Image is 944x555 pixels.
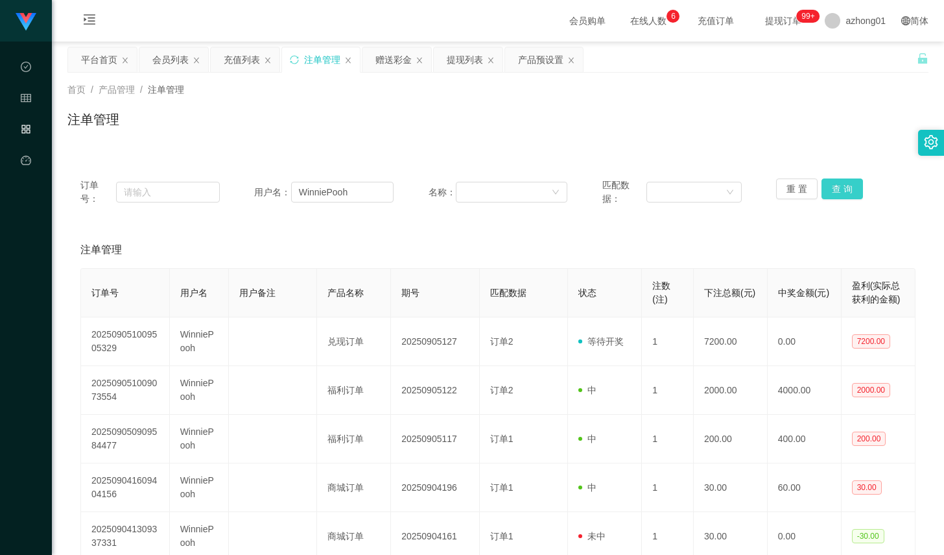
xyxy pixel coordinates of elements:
span: 中 [578,434,596,444]
td: 202509051009505329 [81,317,170,366]
td: 2000.00 [694,366,768,415]
td: 4000.00 [768,366,842,415]
h1: 注单管理 [67,110,119,129]
span: 会员管理 [21,93,31,209]
td: 福利订单 [317,415,391,463]
td: 202509041609404156 [81,463,170,512]
input: 请输入 [291,182,394,203]
td: 1 [642,317,694,366]
span: 期号 [401,288,419,298]
i: 图标: close [193,56,200,64]
span: 注单管理 [80,242,122,258]
i: 图标: global [901,16,910,25]
td: WinniePooh [170,463,229,512]
td: 400.00 [768,415,842,463]
i: 图标: menu-unfold [67,1,112,42]
span: 7200.00 [852,334,890,349]
td: 20250905127 [391,317,480,366]
span: 注单管理 [148,84,184,95]
span: 充值订单 [691,16,740,25]
span: / [140,84,143,95]
sup: 1109 [796,10,820,23]
span: 下注总额(元) [704,288,755,298]
span: 产品管理 [99,84,135,95]
i: 图标: unlock [917,53,928,64]
span: 用户备注 [239,288,276,298]
img: logo.9652507e.png [16,13,36,31]
a: 图标: dashboard平台首页 [21,148,31,279]
td: 0.00 [768,317,842,366]
td: 200.00 [694,415,768,463]
td: 1 [642,463,694,512]
td: 20250904196 [391,463,480,512]
i: 图标: close [344,56,352,64]
span: 订单1 [490,482,513,493]
i: 图标: close [487,56,495,64]
div: 提现列表 [447,47,483,72]
td: 福利订单 [317,366,391,415]
span: 200.00 [852,432,886,446]
span: 订单1 [490,434,513,444]
td: WinniePooh [170,415,229,463]
span: 用户名： [254,186,290,199]
td: 202509050909584477 [81,415,170,463]
div: 平台首页 [81,47,117,72]
button: 重 置 [776,179,818,199]
span: 订单号 [91,288,119,298]
div: 产品预设置 [518,47,563,72]
span: 注数(注) [652,280,670,304]
span: 订单1 [490,531,513,541]
div: 赠送彩金 [375,47,412,72]
sup: 6 [667,10,679,23]
td: 7200.00 [694,317,768,366]
td: 20250905122 [391,366,480,415]
span: 匹配数据： [602,179,646,206]
span: 产品管理 [21,125,31,240]
td: 1 [642,415,694,463]
span: 2000.00 [852,383,890,397]
i: 图标: down [552,188,560,197]
i: 图标: appstore-o [21,118,31,144]
i: 图标: down [726,188,734,197]
span: 中 [578,385,596,395]
span: 产品名称 [327,288,364,298]
span: 匹配数据 [490,288,526,298]
span: 订单2 [490,385,513,395]
td: 兑现订单 [317,317,391,366]
div: 充值列表 [224,47,260,72]
span: 未中 [578,531,606,541]
td: 30.00 [694,463,768,512]
td: WinniePooh [170,317,229,366]
span: 提现订单 [759,16,808,25]
span: 盈利(实际总获利的金额) [852,280,901,304]
span: 30.00 [852,480,882,495]
i: 图标: close [416,56,423,64]
td: 60.00 [768,463,842,512]
td: 202509051009073554 [81,366,170,415]
i: 图标: table [21,87,31,113]
i: 图标: check-circle-o [21,56,31,82]
span: 在线人数 [624,16,673,25]
td: 1 [642,366,694,415]
td: WinniePooh [170,366,229,415]
span: 数据中心 [21,62,31,178]
span: 首页 [67,84,86,95]
td: 20250905117 [391,415,480,463]
div: 注单管理 [304,47,340,72]
span: 状态 [578,288,596,298]
span: 订单2 [490,336,513,347]
span: / [91,84,93,95]
span: 等待开奖 [578,336,624,347]
p: 6 [671,10,676,23]
button: 查 询 [821,179,863,199]
span: 订单号： [80,179,116,206]
i: 图标: sync [290,55,299,64]
div: 会员列表 [152,47,189,72]
i: 图标: close [264,56,272,64]
span: 中奖金额(元) [778,288,829,298]
i: 图标: close [567,56,575,64]
input: 请输入 [116,182,220,203]
td: 商城订单 [317,463,391,512]
span: 用户名 [180,288,207,298]
span: -30.00 [852,529,884,543]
